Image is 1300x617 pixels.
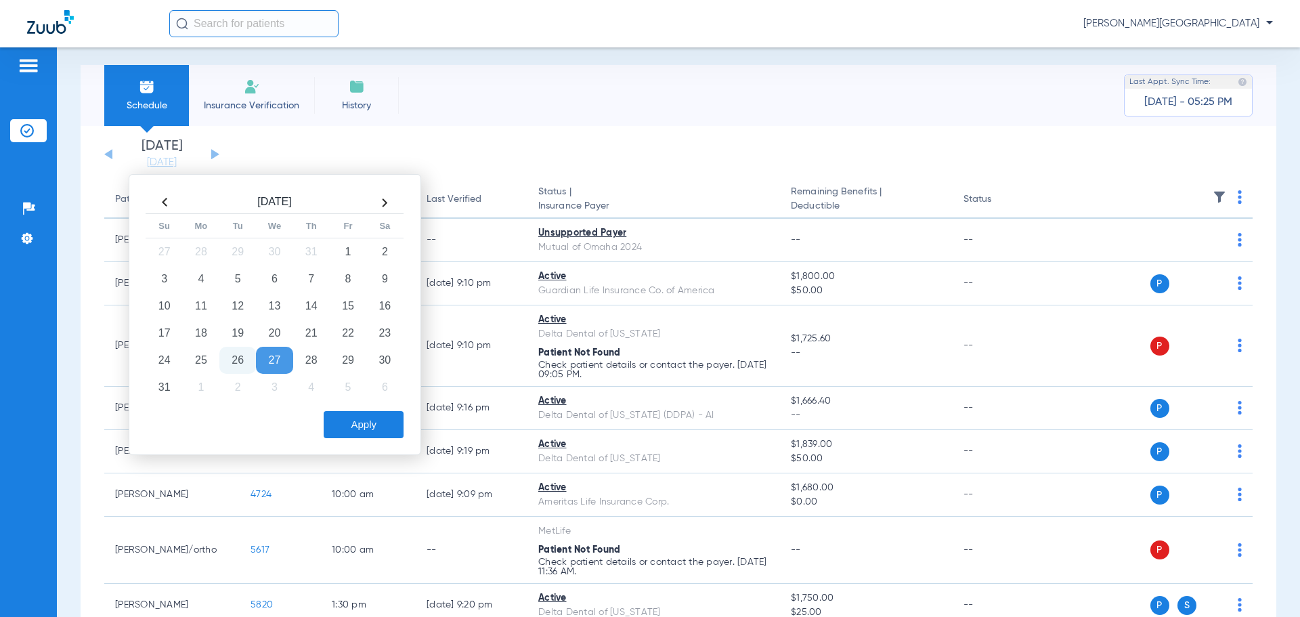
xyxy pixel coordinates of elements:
[427,192,517,207] div: Last Verified
[324,411,404,438] button: Apply
[791,346,941,360] span: --
[115,192,175,207] div: Patient Name
[791,235,801,244] span: --
[791,284,941,298] span: $50.00
[953,387,1044,430] td: --
[1238,444,1242,458] img: group-dot-blue.svg
[953,517,1044,584] td: --
[1129,75,1211,89] span: Last Appt. Sync Time:
[1238,401,1242,414] img: group-dot-blue.svg
[251,490,272,499] span: 4724
[416,473,527,517] td: [DATE] 9:09 PM
[953,305,1044,387] td: --
[791,199,941,213] span: Deductible
[538,408,769,423] div: Delta Dental of [US_STATE] (DDPA) - AI
[538,270,769,284] div: Active
[183,192,366,214] th: [DATE]
[538,524,769,538] div: MetLife
[538,438,769,452] div: Active
[416,219,527,262] td: --
[104,473,240,517] td: [PERSON_NAME]
[427,192,481,207] div: Last Verified
[1238,598,1242,612] img: group-dot-blue.svg
[1238,190,1242,204] img: group-dot-blue.svg
[538,327,769,341] div: Delta Dental of [US_STATE]
[251,600,273,610] span: 5820
[791,408,941,423] span: --
[1144,95,1232,109] span: [DATE] - 05:25 PM
[1150,540,1169,559] span: P
[791,495,941,509] span: $0.00
[176,18,188,30] img: Search Icon
[1238,543,1242,557] img: group-dot-blue.svg
[416,387,527,430] td: [DATE] 9:16 PM
[538,226,769,240] div: Unsupported Payer
[538,240,769,255] div: Mutual of Omaha 2024
[538,557,769,576] p: Check patient details or contact the payer. [DATE] 11:36 AM.
[527,181,780,219] th: Status |
[1213,190,1226,204] img: filter.svg
[780,181,952,219] th: Remaining Benefits |
[1238,488,1242,501] img: group-dot-blue.svg
[121,156,202,169] a: [DATE]
[416,262,527,305] td: [DATE] 9:10 PM
[121,140,202,169] li: [DATE]
[27,10,74,34] img: Zuub Logo
[114,99,179,112] span: Schedule
[538,495,769,509] div: Ameritas Life Insurance Corp.
[538,199,769,213] span: Insurance Payer
[1083,17,1273,30] span: [PERSON_NAME][GEOGRAPHIC_DATA]
[104,517,240,584] td: [PERSON_NAME]/ortho
[416,305,527,387] td: [DATE] 9:10 PM
[538,284,769,298] div: Guardian Life Insurance Co. of America
[1150,274,1169,293] span: P
[18,58,39,74] img: hamburger-icon
[538,545,620,555] span: Patient Not Found
[538,591,769,605] div: Active
[538,394,769,408] div: Active
[953,181,1044,219] th: Status
[324,99,389,112] span: History
[538,348,620,358] span: Patient Not Found
[1150,337,1169,356] span: P
[538,452,769,466] div: Delta Dental of [US_STATE]
[538,313,769,327] div: Active
[791,394,941,408] span: $1,666.40
[139,79,155,95] img: Schedule
[1238,276,1242,290] img: group-dot-blue.svg
[791,438,941,452] span: $1,839.00
[169,10,339,37] input: Search for patients
[251,545,269,555] span: 5617
[416,517,527,584] td: --
[538,481,769,495] div: Active
[791,332,941,346] span: $1,725.60
[1238,77,1247,87] img: last sync help info
[1150,596,1169,615] span: P
[1238,339,1242,352] img: group-dot-blue.svg
[953,219,1044,262] td: --
[791,481,941,495] span: $1,680.00
[1238,233,1242,247] img: group-dot-blue.svg
[321,473,416,517] td: 10:00 AM
[416,430,527,473] td: [DATE] 9:19 PM
[953,430,1044,473] td: --
[349,79,365,95] img: History
[244,79,260,95] img: Manual Insurance Verification
[1150,442,1169,461] span: P
[115,192,229,207] div: Patient Name
[1177,596,1196,615] span: S
[321,517,416,584] td: 10:00 AM
[538,360,769,379] p: Check patient details or contact the payer. [DATE] 09:05 PM.
[1150,399,1169,418] span: P
[791,270,941,284] span: $1,800.00
[1150,486,1169,505] span: P
[791,452,941,466] span: $50.00
[953,262,1044,305] td: --
[791,545,801,555] span: --
[791,591,941,605] span: $1,750.00
[953,473,1044,517] td: --
[199,99,304,112] span: Insurance Verification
